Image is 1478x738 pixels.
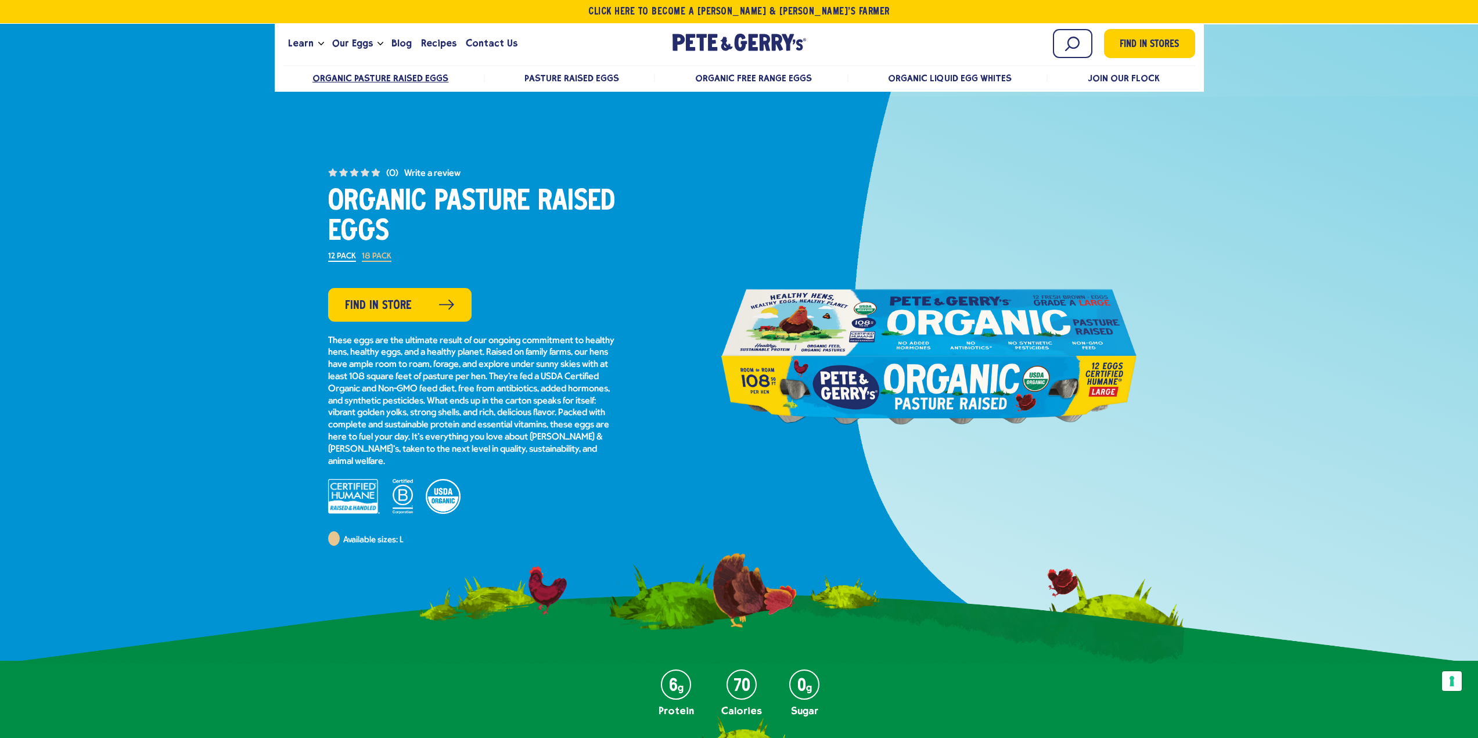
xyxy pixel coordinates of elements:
[659,705,694,716] p: Protein
[328,187,618,247] h1: Organic Pasture Raised Eggs
[466,36,517,51] span: Contact Us
[345,297,412,315] span: Find in Store
[343,536,403,545] span: Available sizes: L
[404,169,461,178] button: Write a Review (opens pop-up)
[387,28,416,59] a: Blog
[806,682,812,693] em: g
[789,705,819,716] p: Sugar
[328,28,377,59] a: Our Eggs
[318,42,324,46] button: Open the dropdown menu for Learn
[888,73,1012,84] a: Organic Liquid Egg Whites
[1088,73,1160,84] a: Join Our Flock
[695,73,812,84] a: Organic Free Range Eggs
[328,288,472,322] a: Find in Store
[678,682,684,693] em: g
[416,28,461,59] a: Recipes
[328,335,618,468] p: These eggs are the ultimate result of our ongoing commitment to healthy hens, healthy eggs, and a...
[733,681,750,692] strong: 70
[721,705,762,716] p: Calories
[461,28,522,59] a: Contact Us
[1120,37,1179,53] span: Find in Stores
[524,73,618,84] a: Pasture Raised Eggs
[283,28,318,59] a: Learn
[386,169,398,178] span: (0)
[1104,29,1195,58] a: Find in Stores
[797,681,806,692] strong: 0
[312,73,449,84] a: Organic Pasture Raised Eggs
[377,42,383,46] button: Open the dropdown menu for Our Eggs
[328,253,356,262] label: 12 Pack
[421,36,456,51] span: Recipes
[1442,671,1462,691] button: Your consent preferences for tracking technologies
[332,36,373,51] span: Our Eggs
[288,36,314,51] span: Learn
[1053,29,1092,58] input: Search
[328,166,618,178] a: (0) No rating value average rating value is 0.0 of 5. Read 0 Reviews Same page link.Write a Revie...
[669,681,678,692] strong: 6
[391,36,412,51] span: Blog
[362,253,391,262] label: 18 Pack
[283,65,1195,90] nav: desktop product menu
